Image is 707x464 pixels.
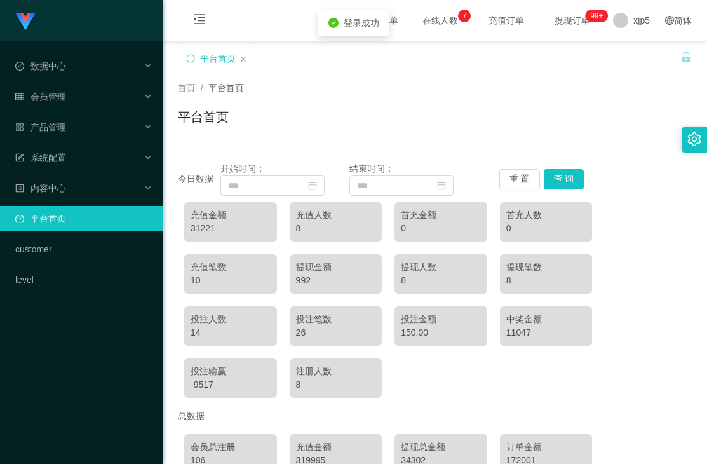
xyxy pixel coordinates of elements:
img: logo.9652507e.png [15,13,36,31]
i: 图标: appstore-o [15,123,24,132]
div: 中奖金额 [506,313,586,326]
div: 提现金额 [296,261,376,274]
span: 产品管理 [15,122,66,132]
span: 会员管理 [15,92,66,102]
div: 平台首页 [200,46,236,71]
i: 图标: form [15,153,24,162]
div: 11047 [506,326,586,339]
i: 图标: menu-fold [178,1,221,41]
div: 投注输赢 [191,365,271,378]
span: 首页 [178,83,196,93]
a: 图标: dashboard平台首页 [15,206,152,231]
div: 投注人数 [191,313,271,326]
i: 图标: check-circle-o [15,62,24,71]
a: customer [15,236,152,262]
i: 图标: close [239,55,247,63]
div: 提现总金额 [401,440,481,454]
span: 开始时间： [220,163,265,174]
div: 投注笔数 [296,313,376,326]
div: 充值笔数 [191,261,271,274]
div: 0 [506,222,586,235]
div: 首充金额 [401,208,481,222]
div: 投注金额 [401,313,481,326]
span: 系统配置 [15,153,66,163]
div: 总数据 [178,404,692,428]
div: 注册人数 [296,365,376,378]
div: 26 [296,326,376,339]
span: 登录成功 [344,18,379,28]
i: 图标: unlock [680,51,692,63]
span: 内容中心 [15,183,66,193]
div: 充值金额 [191,208,271,222]
div: 8 [506,274,586,287]
span: 数据中心 [15,61,66,71]
span: / [201,83,203,93]
i: icon: check-circle [328,18,339,28]
div: 8 [296,378,376,392]
span: 在线人数 [416,16,464,25]
button: 重 置 [499,169,540,189]
div: 提现人数 [401,261,481,274]
p: 7 [462,10,467,22]
i: 图标: global [665,16,674,25]
h1: 平台首页 [178,107,229,126]
i: 图标: table [15,92,24,101]
div: 首充人数 [506,208,586,222]
div: 提现笔数 [506,261,586,274]
div: 会员总注册 [191,440,271,454]
a: level [15,267,152,292]
sup: 7 [458,10,471,22]
sup: 226 [585,10,608,22]
span: 结束时间： [349,163,394,174]
div: 订单金额 [506,440,586,454]
i: 图标: sync [186,54,195,63]
i: 图标: setting [687,132,701,146]
button: 查 询 [544,169,584,189]
div: 0 [401,222,481,235]
div: 10 [191,274,271,287]
div: -9517 [191,378,271,392]
span: 平台首页 [208,83,244,93]
div: 150.00 [401,326,481,339]
i: 图标: calendar [437,181,446,190]
div: 31221 [191,222,271,235]
div: 8 [401,274,481,287]
span: 提现订单 [548,16,596,25]
div: 今日数据 [178,172,220,186]
div: 充值人数 [296,208,376,222]
span: 充值订单 [482,16,530,25]
i: 图标: calendar [308,181,317,190]
div: 8 [296,222,376,235]
div: 14 [191,326,271,339]
div: 充值金额 [296,440,376,454]
i: 图标: profile [15,184,24,193]
div: 992 [296,274,376,287]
